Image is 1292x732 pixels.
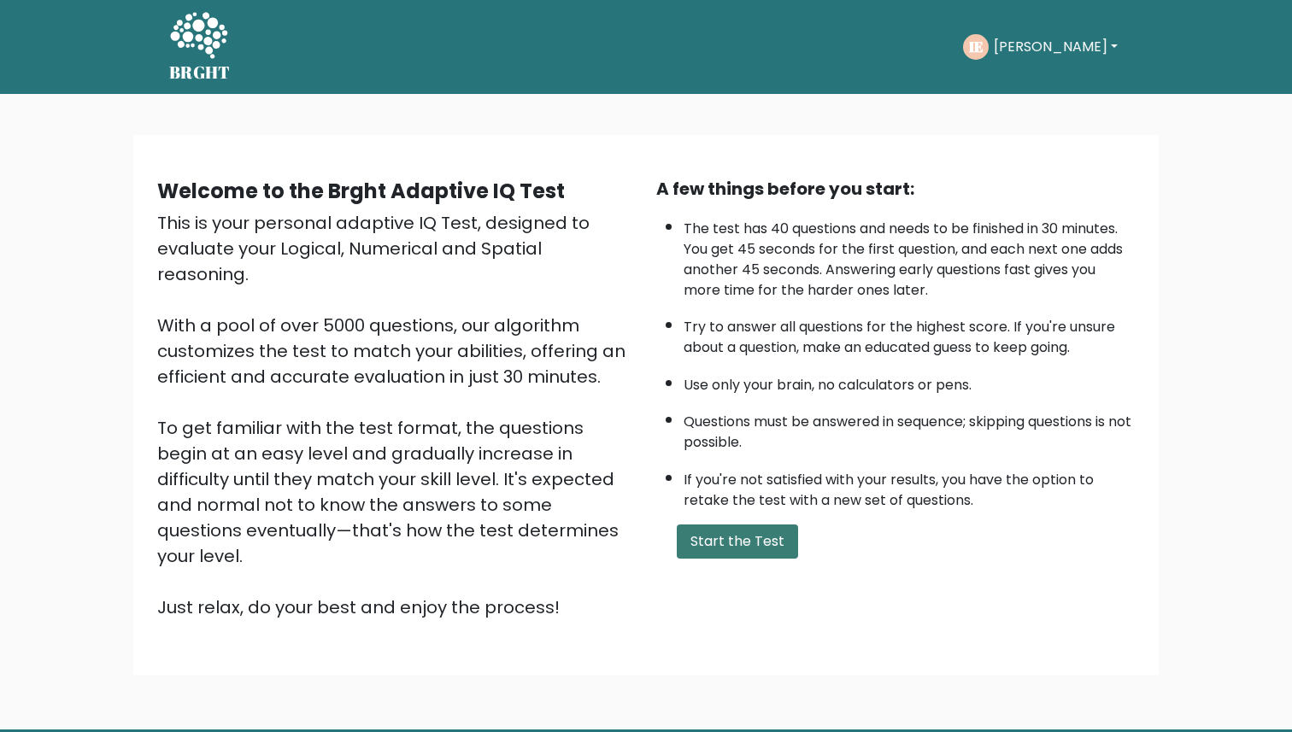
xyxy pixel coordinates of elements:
div: This is your personal adaptive IQ Test, designed to evaluate your Logical, Numerical and Spatial ... [157,210,636,620]
li: The test has 40 questions and needs to be finished in 30 minutes. You get 45 seconds for the firs... [684,210,1135,301]
b: Welcome to the Brght Adaptive IQ Test [157,177,565,205]
button: Start the Test [677,524,798,559]
h5: BRGHT [169,62,231,83]
li: Use only your brain, no calculators or pens. [684,366,1135,395]
a: BRGHT [169,7,231,87]
li: If you're not satisfied with your results, you have the option to retake the test with a new set ... [684,461,1135,511]
li: Try to answer all questions for the highest score. If you're unsure about a question, make an edu... [684,308,1135,358]
text: IE [968,37,983,56]
li: Questions must be answered in sequence; skipping questions is not possible. [684,403,1135,453]
button: [PERSON_NAME] [989,36,1123,58]
div: A few things before you start: [656,176,1135,202]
